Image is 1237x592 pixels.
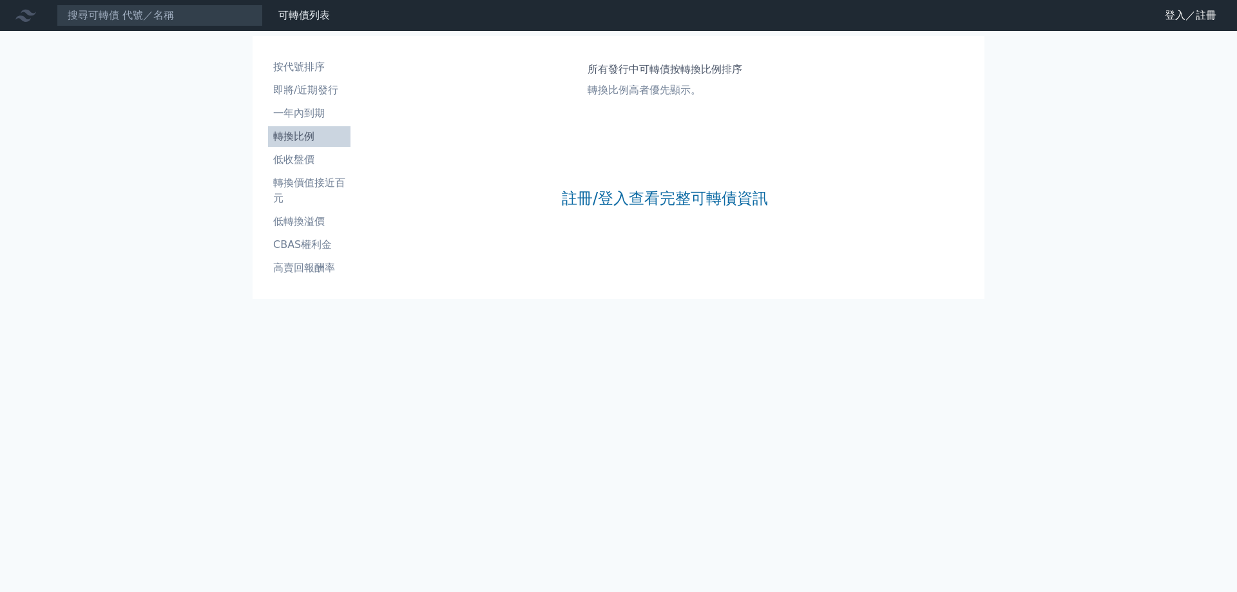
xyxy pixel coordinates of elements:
[268,173,350,209] a: 轉換價值接近百元
[1155,5,1227,26] a: 登入／註冊
[268,214,350,229] li: 低轉換溢價
[268,260,350,276] li: 高賣回報酬率
[268,175,350,206] li: 轉換價值接近百元
[268,80,350,100] a: 即將/近期發行
[588,62,742,77] h1: 所有發行中可轉債按轉換比例排序
[268,106,350,121] li: 一年內到期
[268,152,350,167] li: 低收盤價
[268,57,350,77] a: 按代號排序
[268,59,350,75] li: 按代號排序
[57,5,263,26] input: 搜尋可轉債 代號／名稱
[268,103,350,124] a: 一年內到期
[268,149,350,170] a: 低收盤價
[268,82,350,98] li: 即將/近期發行
[588,82,742,98] p: 轉換比例高者優先顯示。
[268,237,350,253] li: CBAS權利金
[268,258,350,278] a: 高賣回報酬率
[278,9,330,21] a: 可轉債列表
[562,188,768,209] a: 註冊/登入查看完整可轉債資訊
[268,234,350,255] a: CBAS權利金
[268,129,350,144] li: 轉換比例
[268,211,350,232] a: 低轉換溢價
[268,126,350,147] a: 轉換比例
